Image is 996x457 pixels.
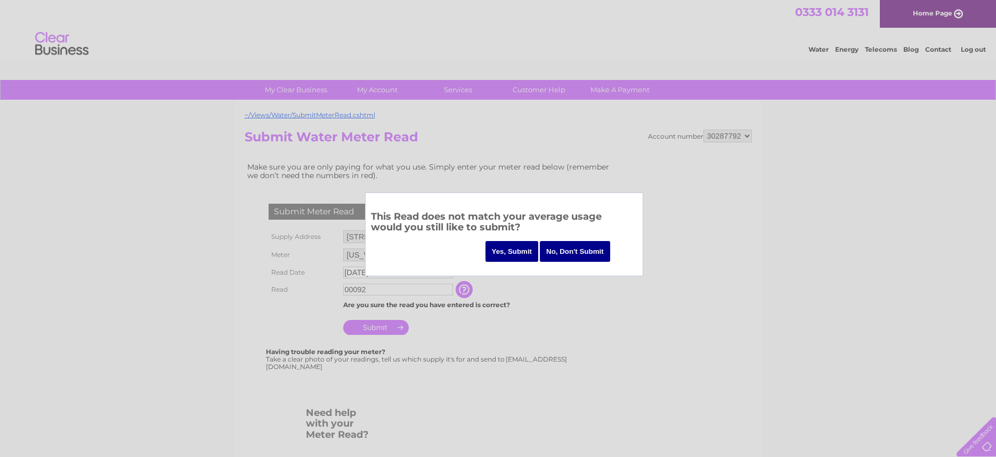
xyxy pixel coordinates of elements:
a: Water [808,45,829,53]
input: No, Don't Submit [540,241,610,262]
input: Yes, Submit [485,241,539,262]
a: Telecoms [865,45,897,53]
div: Clear Business is a trading name of Verastar Limited (registered in [GEOGRAPHIC_DATA] No. 3667643... [247,6,750,52]
a: Energy [835,45,859,53]
img: logo.png [35,28,89,60]
h3: This Read does not match your average usage would you still like to submit? [371,209,637,238]
a: Blog [903,45,919,53]
a: Log out [961,45,986,53]
a: 0333 014 3131 [795,5,869,19]
a: Contact [925,45,951,53]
